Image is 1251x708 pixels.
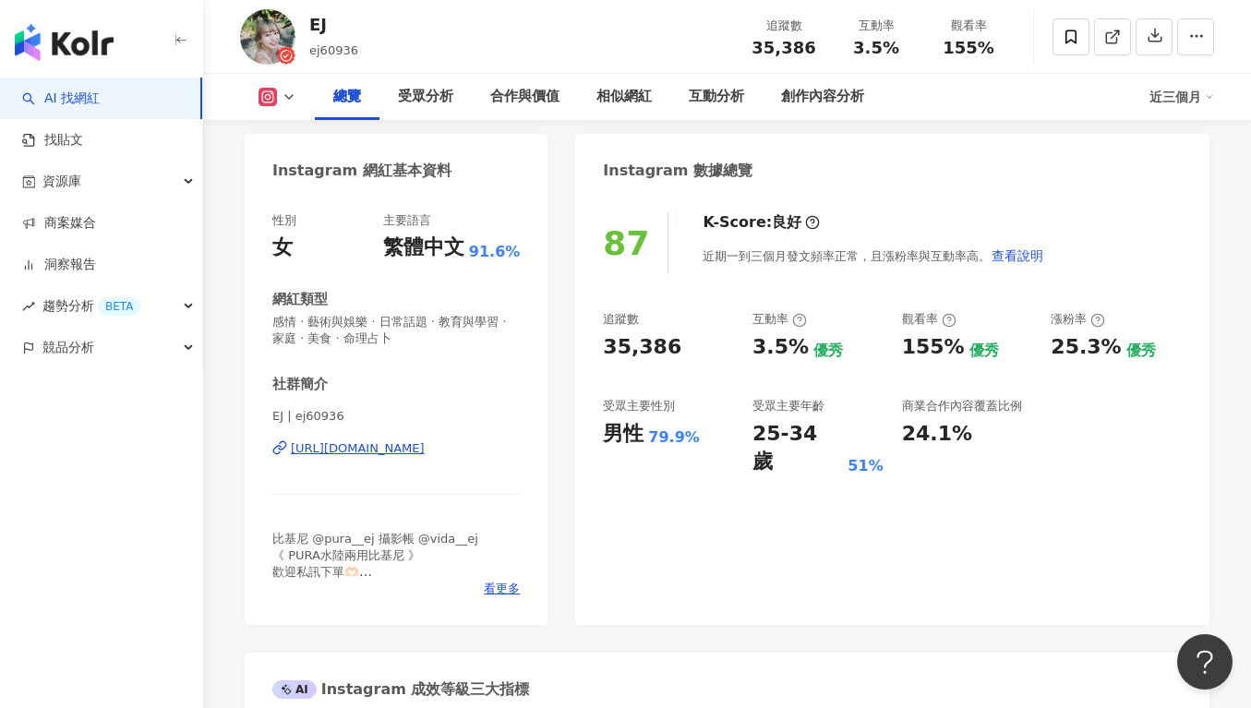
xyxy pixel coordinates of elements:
[749,17,819,35] div: 追蹤數
[902,333,965,362] div: 155%
[272,161,451,181] div: Instagram 網紅基本資料
[648,427,700,448] div: 79.9%
[272,680,317,699] div: AI
[752,38,815,57] span: 35,386
[752,311,807,328] div: 互動率
[603,161,752,181] div: Instagram 數據總覽
[703,237,1044,274] div: 近期一到三個月發文頻率正常，且漲粉率與互動率高。
[848,456,883,476] div: 51%
[603,398,675,414] div: 受眾主要性別
[781,86,864,108] div: 創作內容分析
[603,420,644,449] div: 男性
[309,13,358,36] div: EJ
[309,43,358,57] span: ej60936
[752,333,809,362] div: 3.5%
[902,398,1022,414] div: 商業合作內容覆蓋比例
[603,311,639,328] div: 追蹤數
[752,420,843,477] div: 25-34 歲
[383,234,464,262] div: 繁體中文
[1177,634,1233,690] iframe: Help Scout Beacon - Open
[272,290,328,309] div: 網紅類型
[841,17,911,35] div: 互動率
[98,297,140,316] div: BETA
[15,24,114,61] img: logo
[752,398,824,414] div: 受眾主要年齡
[272,314,520,347] span: 感情 · 藝術與娛樂 · 日常話題 · 教育與學習 · 家庭 · 美食 · 命理占卜
[969,341,999,361] div: 優秀
[902,311,956,328] div: 觀看率
[1149,82,1214,112] div: 近三個月
[272,408,520,425] span: EJ | ej60936
[1051,333,1121,362] div: 25.3%
[272,375,328,394] div: 社群簡介
[596,86,652,108] div: 相似網紅
[42,327,94,368] span: 競品分析
[383,212,431,229] div: 主要語言
[22,90,100,108] a: searchAI 找網紅
[272,440,520,457] a: [URL][DOMAIN_NAME]
[240,9,295,65] img: KOL Avatar
[42,161,81,202] span: 資源庫
[272,679,529,700] div: Instagram 成效等級三大指標
[772,212,801,233] div: 良好
[42,285,140,327] span: 趨勢分析
[703,212,820,233] div: K-Score :
[1126,341,1156,361] div: 優秀
[22,300,35,313] span: rise
[291,440,425,457] div: [URL][DOMAIN_NAME]
[603,333,681,362] div: 35,386
[22,214,96,233] a: 商案媒合
[853,39,899,57] span: 3.5%
[22,256,96,274] a: 洞察報告
[484,581,520,597] span: 看更多
[813,341,843,361] div: 優秀
[333,86,361,108] div: 總覽
[933,17,1004,35] div: 觀看率
[22,131,83,150] a: 找貼文
[991,237,1044,274] button: 查看說明
[469,242,521,262] span: 91.6%
[272,212,296,229] div: 性別
[398,86,453,108] div: 受眾分析
[689,86,744,108] div: 互動分析
[272,234,293,262] div: 女
[603,224,649,262] div: 87
[1051,311,1105,328] div: 漲粉率
[490,86,559,108] div: 合作與價值
[943,39,994,57] span: 155%
[902,420,972,449] div: 24.1%
[992,248,1043,263] span: 查看說明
